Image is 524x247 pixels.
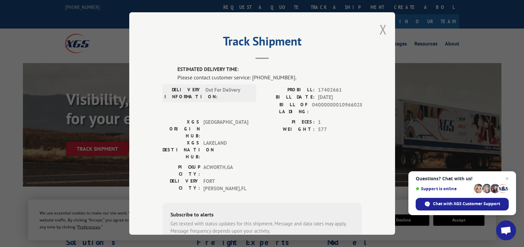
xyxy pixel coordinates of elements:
[262,86,315,94] label: PROBILL:
[416,176,509,181] span: Questions? Chat with us!
[262,119,315,126] label: PIECES:
[177,73,362,81] div: Please contact customer service: [PHONE_NUMBER].
[162,139,200,160] label: XGS DESTINATION HUB:
[205,86,250,100] span: Out For Delivery
[318,126,362,133] span: 577
[416,198,509,210] div: Chat with XGS Customer Support
[318,86,362,94] span: 17402661
[496,220,516,240] div: Open chat
[318,119,362,126] span: 1
[203,139,248,160] span: LAKELAND
[262,94,315,101] label: BILL DATE:
[503,175,511,183] span: Close chat
[318,94,362,101] span: [DATE]
[312,101,362,115] span: 04000000010966028
[170,220,354,235] div: Get texted with status updates for this shipment. Message and data rates may apply. Message frequ...
[203,164,248,178] span: ACWORTH , GA
[162,119,200,139] label: XGS ORIGIN HUB:
[162,164,200,178] label: PICKUP CITY:
[177,66,362,73] label: ESTIMATED DELIVERY TIME:
[162,37,362,49] h2: Track Shipment
[162,178,200,193] label: DELIVERY CITY:
[379,21,387,38] button: Close modal
[170,210,354,220] div: Subscribe to alerts
[262,126,315,133] label: WEIGHT:
[262,101,309,115] label: BILL OF LADING:
[203,119,248,139] span: [GEOGRAPHIC_DATA]
[164,86,202,100] label: DELIVERY INFORMATION:
[433,201,500,207] span: Chat with XGS Customer Support
[416,186,472,191] span: Support is online
[203,178,248,193] span: FORT [PERSON_NAME] , FL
